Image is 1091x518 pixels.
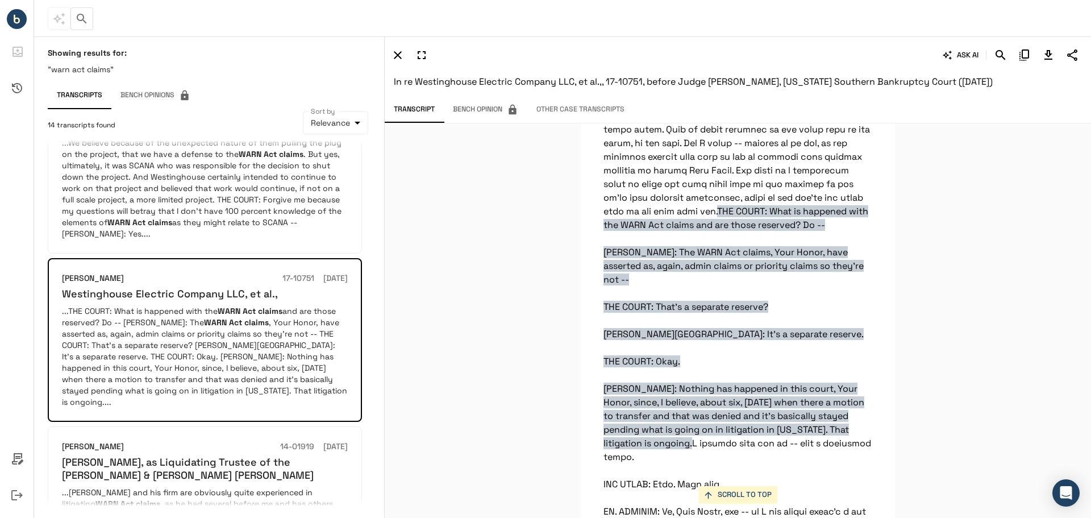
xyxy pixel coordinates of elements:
[107,217,172,227] em: WARN Act claims
[95,499,160,509] em: WARN Act claims
[698,486,777,504] button: SCROLL TO TOP
[303,111,368,134] div: Relevance
[48,48,370,58] h6: Showing results for:
[48,120,115,131] span: 14 transcripts found
[1015,45,1034,65] button: Copy Citation
[527,99,634,121] button: Other Case Transcripts
[62,272,124,285] h6: [PERSON_NAME]
[204,317,269,328] em: WARN Act claims
[48,64,370,75] p: "warn act claims"
[311,106,335,116] label: Sort by
[282,272,314,285] h6: 17-10751
[62,137,348,239] p: ...We believe because of the unexpected nature of them pulling the plug on the project, that we h...
[62,305,348,408] p: ...THE COURT: What is happened with the and are those reserved? Do -- [PERSON_NAME]: The , Your H...
[239,149,303,159] em: WARN Act claims
[48,7,70,30] span: This feature has been disabled by your account admin.
[218,306,282,316] em: WARN Act claims
[1039,45,1058,65] button: Download Transcript
[1063,45,1082,65] button: Share Transcript
[280,441,314,453] h6: 14-01919
[1052,479,1080,507] div: Open Intercom Messenger
[385,99,444,121] button: Transcript
[120,90,190,101] span: Bench Opinions
[323,441,348,453] h6: [DATE]
[62,287,278,300] h6: Westinghouse Electric Company LLC, et al.,
[323,272,348,285] h6: [DATE]
[48,82,111,109] button: Transcripts
[394,76,993,88] span: In re Westinghouse Electric Company LLC, et al.,, 17-10751, before Judge [PERSON_NAME], [US_STATE...
[603,205,868,449] span: THE COURT: What is happened with the WARN Act claims and are those reserved? Do -- [PERSON_NAME]:...
[991,45,1010,65] button: Search
[940,45,981,65] button: ASK AI
[62,441,124,453] h6: [PERSON_NAME]
[62,455,348,482] h6: [PERSON_NAME], as Liquidating Trustee of the [PERSON_NAME] & [PERSON_NAME] [PERSON_NAME]
[453,104,518,115] span: Bench Opinion
[444,99,527,121] span: This feature has been disabled by your account admin.
[111,82,199,109] span: This feature has been disabled by your account admin.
